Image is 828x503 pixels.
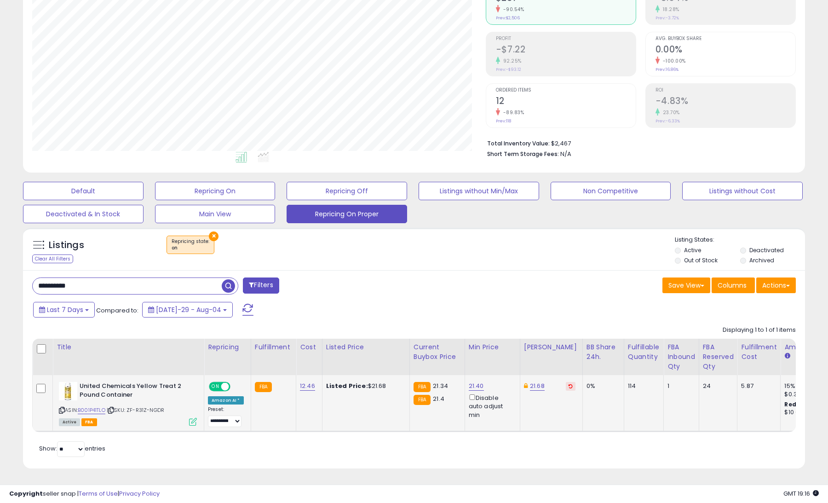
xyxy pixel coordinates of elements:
[487,139,550,147] b: Total Inventory Value:
[96,306,138,315] span: Compared to:
[59,382,77,400] img: 51mbet79XsL._SL40_.jpg
[208,406,244,427] div: Preset:
[551,182,671,200] button: Non Competitive
[741,382,773,390] div: 5.87
[586,382,617,390] div: 0%
[682,182,803,200] button: Listings without Cost
[47,305,83,314] span: Last 7 Days
[684,246,701,254] label: Active
[172,245,209,251] div: on
[326,382,402,390] div: $21.68
[586,342,620,362] div: BB Share 24h.
[255,382,272,392] small: FBA
[107,406,164,414] span: | SKU: ZF-R31Z-NGDR
[433,394,444,403] span: 21.4
[712,278,755,293] button: Columns
[287,182,407,200] button: Repricing Off
[660,109,680,116] small: 23.70%
[500,6,524,13] small: -90.54%
[756,278,796,293] button: Actions
[78,406,105,414] a: B001P41TLO
[496,36,636,41] span: Profit
[496,15,520,21] small: Prev: $2,506
[79,489,118,498] a: Terms of Use
[662,278,710,293] button: Save View
[57,342,200,352] div: Title
[667,382,692,390] div: 1
[628,382,656,390] div: 114
[749,256,774,264] label: Archived
[155,182,276,200] button: Repricing On
[32,254,73,263] div: Clear All Filters
[723,326,796,335] div: Displaying 1 to 1 of 1 items
[496,118,511,124] small: Prev: 118
[500,109,524,116] small: -89.83%
[655,67,678,72] small: Prev: 16.86%
[718,281,747,290] span: Columns
[749,246,784,254] label: Deactivated
[703,342,734,371] div: FBA Reserved Qty
[433,382,448,390] span: 21.34
[9,490,160,498] div: seller snap | |
[496,88,636,93] span: Ordered Items
[208,342,247,352] div: Repricing
[628,342,660,362] div: Fulfillable Quantity
[208,396,244,405] div: Amazon AI *
[300,382,315,391] a: 12.46
[23,182,144,200] button: Default
[9,489,43,498] strong: Copyright
[496,44,636,57] h2: -$7.22
[469,382,484,391] a: 21.40
[530,382,545,391] a: 21.68
[703,382,730,390] div: 24
[469,342,516,352] div: Min Price
[49,239,84,252] h5: Listings
[414,395,431,405] small: FBA
[300,342,318,352] div: Cost
[419,182,539,200] button: Listings without Min/Max
[496,67,521,72] small: Prev: -$93.12
[500,58,522,64] small: 92.25%
[684,256,718,264] label: Out of Stock
[59,418,80,426] span: All listings currently available for purchase on Amazon
[784,352,790,360] small: Amazon Fees.
[142,302,233,318] button: [DATE]-29 - Aug-04
[59,382,197,425] div: ASIN:
[326,382,368,390] b: Listed Price:
[172,238,209,252] span: Repricing state :
[655,118,680,124] small: Prev: -6.33%
[655,96,795,108] h2: -4.83%
[524,342,579,352] div: [PERSON_NAME]
[660,58,686,64] small: -100.00%
[243,278,279,294] button: Filters
[741,342,776,362] div: Fulfillment Cost
[414,342,461,362] div: Current Buybox Price
[80,382,191,401] b: United Chemicals Yellow Treat 2 Pound Container
[209,231,218,241] button: ×
[655,15,679,21] small: Prev: -3.72%
[414,382,431,392] small: FBA
[255,342,292,352] div: Fulfillment
[655,88,795,93] span: ROI
[667,342,695,371] div: FBA inbound Qty
[33,302,95,318] button: Last 7 Days
[81,418,97,426] span: FBA
[655,44,795,57] h2: 0.00%
[487,150,559,158] b: Short Term Storage Fees:
[326,342,406,352] div: Listed Price
[487,137,789,148] li: $2,467
[496,96,636,108] h2: 12
[156,305,221,314] span: [DATE]-29 - Aug-04
[210,383,221,391] span: ON
[39,444,105,453] span: Show: entries
[229,383,244,391] span: OFF
[675,236,805,244] p: Listing States:
[287,205,407,223] button: Repricing On Proper
[119,489,160,498] a: Privacy Policy
[655,36,795,41] span: Avg. Buybox Share
[783,489,819,498] span: 2025-08-12 19:16 GMT
[660,6,679,13] small: 18.28%
[469,393,513,419] div: Disable auto adjust min
[560,150,571,158] span: N/A
[23,205,144,223] button: Deactivated & In Stock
